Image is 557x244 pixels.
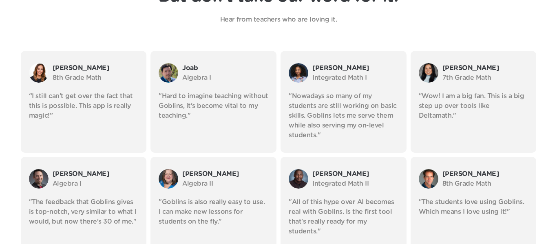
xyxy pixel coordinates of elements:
p: 8th Grade Math [53,73,139,83]
p: "Hard to imagine teaching without Goblins, it's become vital to my teaching." [159,91,268,121]
p: “I still can’t get over the fact that this is possible. This app is really magic!” [29,91,139,121]
p: [PERSON_NAME] [312,169,398,179]
p: "The students love using Goblins. Which means I love using it!" [419,197,528,217]
p: "All of this hype over AI becomes real with Goblins. Is the first tool that's really ready for my... [289,197,398,236]
p: [PERSON_NAME] [312,63,398,73]
p: Hear from teachers who are loving it. [136,15,421,24]
p: "Wow! I am a big fan. This is a big step up over tools like Deltamath." [419,91,528,121]
p: 8th Grade Math [442,179,528,189]
p: [PERSON_NAME] [53,63,139,73]
p: Joab [182,63,268,73]
p: "Nowadays so many of my students are still working on basic skills. Goblins lets me serve them wh... [289,91,398,140]
p: [PERSON_NAME] [53,169,139,179]
p: Integrated Math I [312,73,398,83]
p: [PERSON_NAME] [182,169,268,179]
p: Algebra I [53,179,139,189]
p: 7th Grade Math [442,73,528,83]
p: "Goblins is also really easy to use. I can make new lessons for students on the fly." [159,197,268,226]
p: [PERSON_NAME] [442,63,528,73]
p: Algebra I [182,73,268,83]
p: "The feedback that Goblins gives is top-notch, very similar to what I would, but now there's 30 o... [29,197,139,226]
p: Algebra II [182,179,268,189]
p: Integrated Math II [312,179,398,189]
p: [PERSON_NAME] [442,169,528,179]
